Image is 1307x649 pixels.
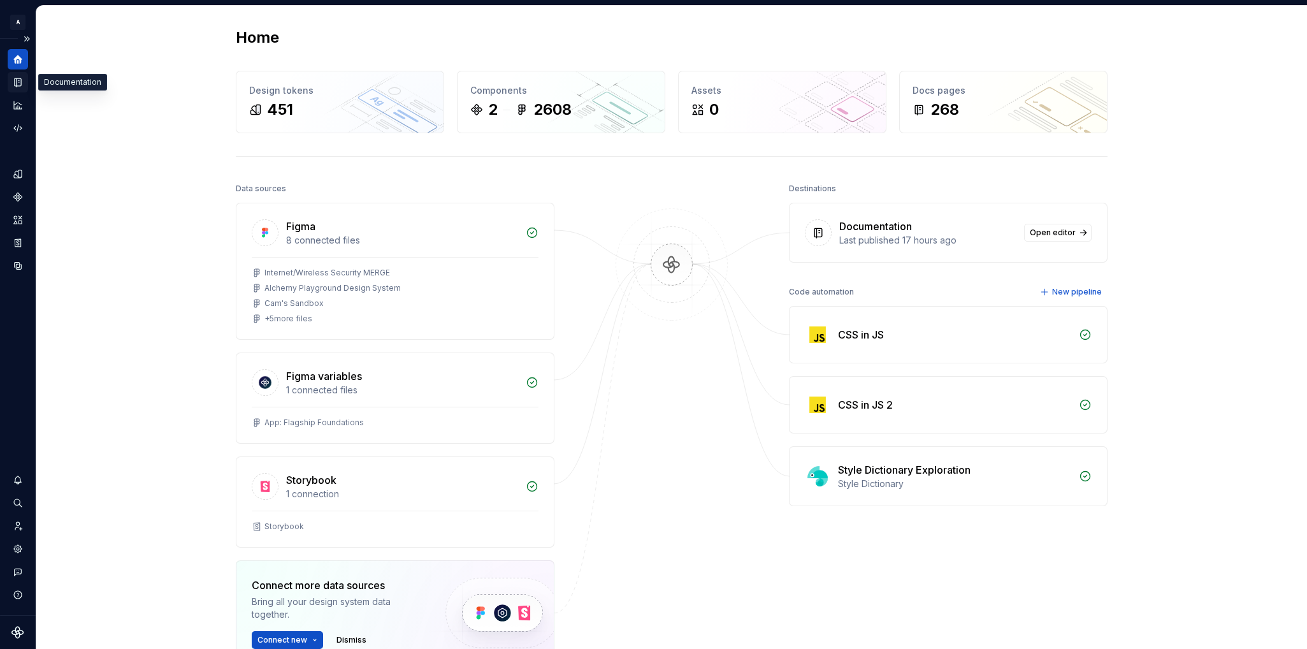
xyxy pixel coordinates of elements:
button: Search ⌘K [8,493,28,513]
a: Invite team [8,516,28,536]
span: Connect new [257,635,307,645]
div: Components [470,84,652,97]
span: Open editor [1030,228,1076,238]
a: Code automation [8,118,28,138]
div: Connect more data sources [252,578,424,593]
div: 451 [267,99,293,120]
a: Analytics [8,95,28,115]
a: Storybook1 connectionStorybook [236,456,554,548]
a: Home [8,49,28,69]
a: Components22608 [457,71,665,133]
div: 0 [709,99,719,120]
a: Settings [8,539,28,559]
div: 268 [930,99,959,120]
a: Figma8 connected filesInternet/Wireless Security MERGEAlchemy Playground Design SystemCam's Sandb... [236,203,554,340]
div: Figma variables [286,368,362,384]
a: Design tokens451 [236,71,444,133]
a: Data sources [8,256,28,276]
div: Docs pages [913,84,1094,97]
div: 2608 [533,99,572,120]
div: CSS in JS [838,327,884,342]
button: New pipeline [1036,283,1108,301]
div: CSS in JS 2 [838,397,893,412]
div: 1 connected files [286,384,518,397]
button: Contact support [8,562,28,582]
div: Data sources [236,180,286,198]
div: Last published 17 hours ago [839,234,1016,247]
button: Expand sidebar [18,30,36,48]
div: Style Dictionary Exploration [838,462,971,478]
div: Code automation [789,283,854,301]
button: A [3,8,33,36]
div: App: Flagship Foundations [264,418,364,428]
div: Documentation [839,219,912,234]
button: Dismiss [331,631,372,649]
div: 1 connection [286,488,518,500]
div: 2 [488,99,498,120]
div: Destinations [789,180,836,198]
div: Alchemy Playground Design System [264,283,401,293]
span: New pipeline [1052,287,1102,297]
button: Connect new [252,631,323,649]
a: Components [8,187,28,207]
a: Open editor [1024,224,1092,242]
div: Documentation [38,74,107,91]
a: Docs pages268 [899,71,1108,133]
div: Storybook [286,472,336,488]
a: Assets [8,210,28,230]
div: Figma [286,219,315,234]
div: Style Dictionary [838,478,1071,490]
div: Cam's Sandbox [264,298,324,309]
div: + 5 more files [264,314,312,324]
div: Storybook [264,521,304,532]
div: Assets [691,84,873,97]
div: 8 connected files [286,234,518,247]
a: Documentation [8,72,28,92]
div: Bring all your design system data together. [252,595,424,621]
div: Design tokens [249,84,431,97]
h2: Home [236,27,279,48]
a: Design tokens [8,164,28,184]
div: Internet/Wireless Security MERGE [264,268,390,278]
a: Storybook stories [8,233,28,253]
a: Assets0 [678,71,886,133]
svg: Supernova Logo [11,626,24,639]
div: A [10,15,25,30]
button: Notifications [8,470,28,490]
span: Dismiss [336,635,366,645]
a: Figma variables1 connected filesApp: Flagship Foundations [236,353,554,444]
